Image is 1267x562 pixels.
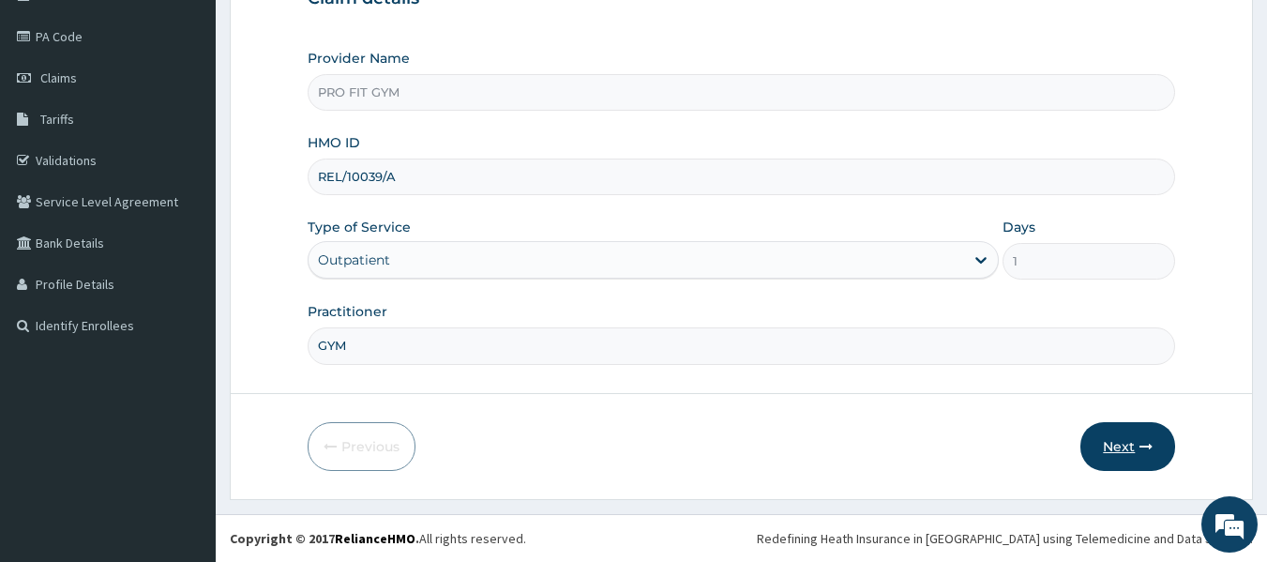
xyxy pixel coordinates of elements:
[335,530,415,547] a: RelianceHMO
[35,94,76,141] img: d_794563401_company_1708531726252_794563401
[308,159,1176,195] input: Enter HMO ID
[1080,422,1175,471] button: Next
[1003,218,1035,236] label: Days
[109,164,259,354] span: We're online!
[40,69,77,86] span: Claims
[308,133,360,152] label: HMO ID
[98,105,315,129] div: Chat with us now
[308,302,387,321] label: Practitioner
[40,111,74,128] span: Tariffs
[216,514,1267,562] footer: All rights reserved.
[757,529,1253,548] div: Redefining Heath Insurance in [GEOGRAPHIC_DATA] using Telemedicine and Data Science!
[308,218,411,236] label: Type of Service
[230,530,419,547] strong: Copyright © 2017 .
[308,9,353,54] div: Minimize live chat window
[308,327,1176,364] input: Enter Name
[308,49,410,68] label: Provider Name
[9,368,357,433] textarea: Type your message and hit 'Enter'
[308,422,415,471] button: Previous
